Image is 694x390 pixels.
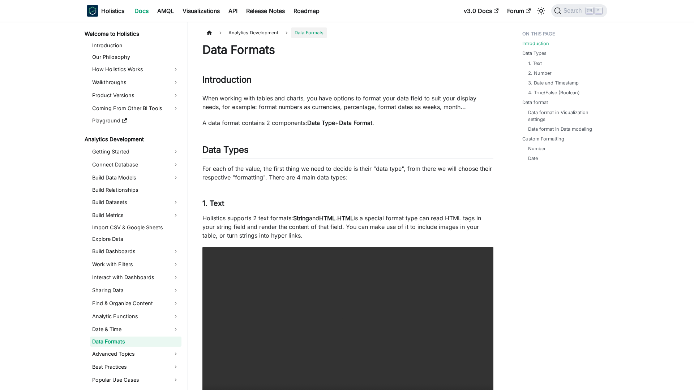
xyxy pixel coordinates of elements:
a: Visualizations [178,5,224,17]
p: A data format contains 2 components: + . [202,118,493,127]
a: Analytics Development [82,134,181,144]
strong: HTML [319,214,335,222]
a: Advanced Topics [90,348,181,360]
h2: Data Types [202,144,493,158]
strong: String [293,214,309,222]
a: Find & Organize Content [90,298,181,309]
a: Build Datasets [90,196,181,208]
a: Getting Started [90,146,181,157]
a: Build Data Models [90,172,181,183]
a: Custom Formatting [522,135,564,142]
h1: Data Formats [202,43,493,57]
a: Popular Use Cases [90,374,181,386]
a: 4. True/False (Boolean) [528,89,580,96]
a: Welcome to Holistics [82,29,181,39]
b: Holistics [101,6,124,15]
a: Build Relationships [90,185,181,195]
a: Product Versions [90,90,181,101]
a: Import CSV & Google Sheets [90,222,181,233]
a: AMQL [153,5,178,17]
a: Data format [522,99,548,106]
a: Data format in Data modeling [528,126,592,133]
a: Connect Database [90,159,181,170]
a: Best Practices [90,361,181,373]
a: Analytic Functions [90,311,181,322]
a: Playground [90,116,181,126]
a: How Holistics Works [90,64,181,75]
h2: Introduction [202,74,493,88]
kbd: K [595,7,602,14]
img: Holistics [87,5,98,17]
a: Home page [202,27,216,38]
a: Our Philosophy [90,52,181,62]
a: Number [528,145,546,152]
span: Analytics Development [225,27,282,38]
nav: Docs sidebar [80,22,188,390]
a: Sharing Data [90,285,181,296]
button: Switch between dark and light mode (currently light mode) [535,5,547,17]
a: Build Dashboards [90,246,181,257]
a: Docs [130,5,153,17]
a: v3.0 Docs [459,5,503,17]
a: 1. Text [528,60,542,67]
a: Coming From Other BI Tools [90,103,181,114]
a: Explore Data [90,234,181,244]
p: Holistics supports 2 text formats: and . is a special format type can read HTML tags in your stri... [202,214,493,240]
a: Data format in Visualization settings [528,109,600,123]
button: Search (Ctrl+K) [551,4,607,17]
a: Date [528,155,538,162]
p: For each of the value, the first thing we need to decide is their "data type", from there we will... [202,164,493,182]
a: 2. Number [528,70,552,77]
nav: Breadcrumbs [202,27,493,38]
a: Date & Time [90,324,181,335]
a: Interact with Dashboards [90,272,181,283]
p: When working with tables and charts, you have options to format your data field to suit your disp... [202,94,493,111]
strong: Data Format [339,119,372,126]
h3: 1. Text [202,199,493,208]
a: API [224,5,242,17]
a: Forum [503,5,535,17]
a: Data Types [522,50,547,57]
strong: Data Type [307,119,335,126]
a: HolisticsHolistics [87,5,124,17]
a: Walkthroughs [90,77,181,88]
a: Work with Filters [90,259,181,270]
strong: HTML [337,214,354,222]
a: Roadmap [289,5,324,17]
a: Introduction [522,40,549,47]
a: 3. Date and Timestamp [528,79,579,86]
a: Introduction [90,40,181,51]
a: Release Notes [242,5,289,17]
span: Search [561,8,586,14]
a: Build Metrics [90,209,181,221]
a: Data Formats [90,337,181,347]
span: Data Formats [291,27,327,38]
